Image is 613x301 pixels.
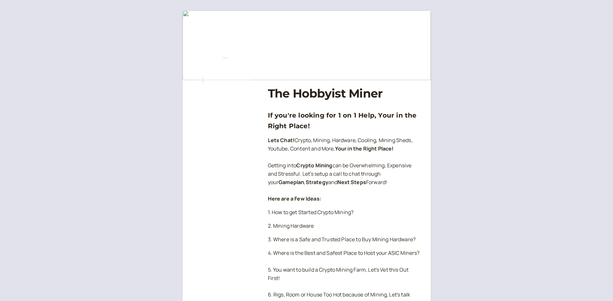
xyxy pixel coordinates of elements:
h1: The Hobbyist Miner [268,87,420,100]
strong: Lets Chat! [268,137,295,144]
strong: Gameplan [279,179,304,186]
strong: Next Steps [337,179,366,186]
p: Crypto, Mining, Hardware, Cooling, Mining Sheds, Youtube, Content and More, Getting into can be O... [268,136,420,203]
p: 1. How to get Started Crypto Mining? [268,208,420,217]
strong: Your in the Right Place! [335,145,394,152]
h3: If you're looking for 1 on 1 Help, Your in the Right Place! [268,110,420,131]
strong: Here are a Few Ideas: [268,195,321,202]
p: 3. Where is a Safe and Trusted Place to Buy Mining Hardware? [268,235,420,244]
strong: Strategy [306,179,328,186]
p: 2. Mining Hardware [268,222,420,230]
strong: Crypto Mining [296,162,332,169]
